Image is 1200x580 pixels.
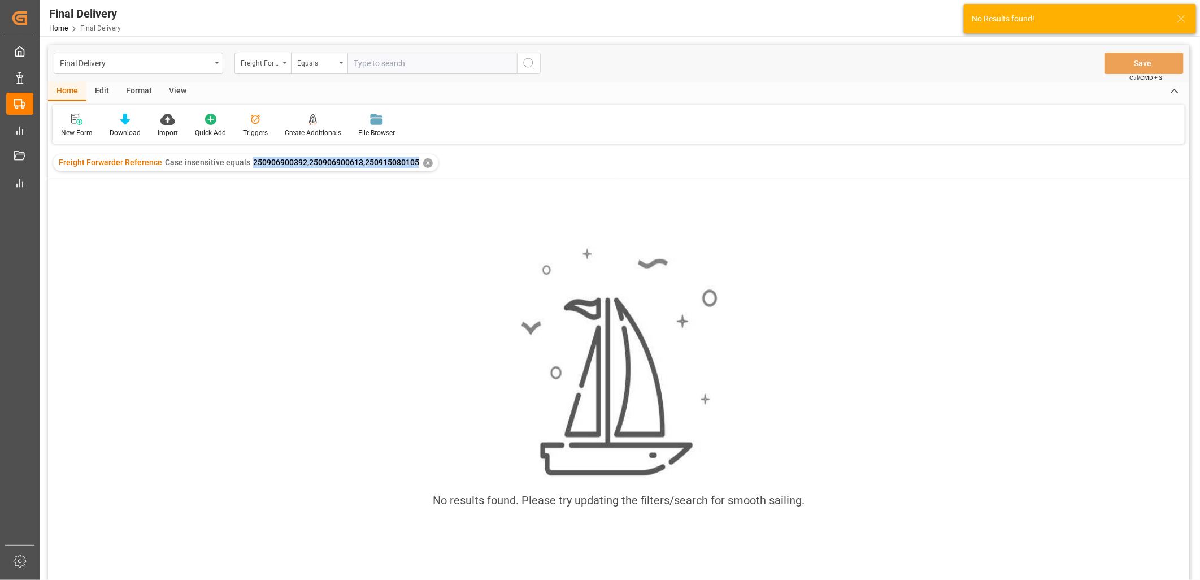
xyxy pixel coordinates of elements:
[517,53,541,74] button: search button
[297,55,336,68] div: Equals
[86,82,118,101] div: Edit
[48,82,86,101] div: Home
[54,53,223,74] button: open menu
[1129,73,1162,82] span: Ctrl/CMD + S
[241,55,279,68] div: Freight Forwarder Reference
[423,158,433,168] div: ✕
[160,82,195,101] div: View
[253,158,419,167] span: 250906900392,250906900613,250915080105
[972,13,1166,25] div: No Results found!
[433,492,805,509] div: No results found. Please try updating the filters/search for smooth sailing.
[110,128,141,138] div: Download
[234,53,291,74] button: open menu
[49,5,121,22] div: Final Delivery
[195,128,226,138] div: Quick Add
[158,128,178,138] div: Import
[243,128,268,138] div: Triggers
[520,246,718,478] img: smooth_sailing.jpeg
[59,158,162,167] span: Freight Forwarder Reference
[165,158,250,167] span: Case insensitive equals
[118,82,160,101] div: Format
[1105,53,1184,74] button: Save
[285,128,341,138] div: Create Additionals
[291,53,347,74] button: open menu
[49,24,68,32] a: Home
[347,53,517,74] input: Type to search
[358,128,395,138] div: File Browser
[60,55,211,70] div: Final Delivery
[61,128,93,138] div: New Form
